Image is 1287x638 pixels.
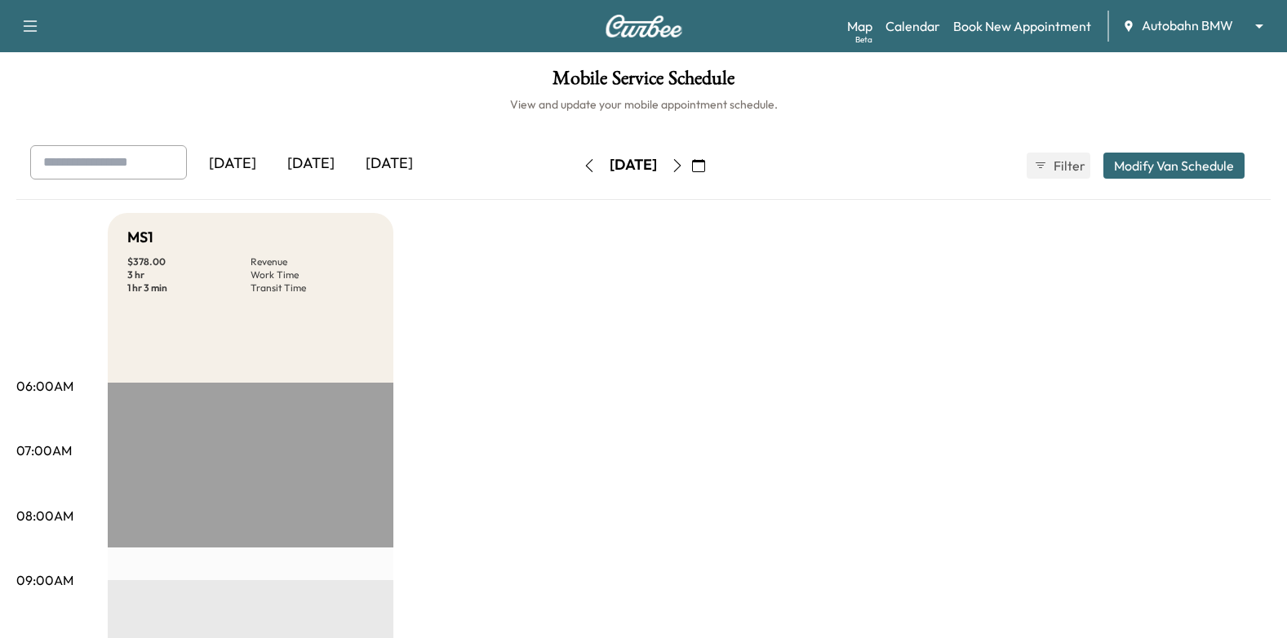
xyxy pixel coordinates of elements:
[16,376,73,396] p: 06:00AM
[16,570,73,590] p: 09:00AM
[16,69,1271,96] h1: Mobile Service Schedule
[16,441,72,460] p: 07:00AM
[1027,153,1090,179] button: Filter
[127,226,153,249] h5: MS1
[953,16,1091,36] a: Book New Appointment
[251,268,374,281] p: Work Time
[16,506,73,525] p: 08:00AM
[855,33,872,46] div: Beta
[605,15,683,38] img: Curbee Logo
[127,281,251,295] p: 1 hr 3 min
[16,96,1271,113] h6: View and update your mobile appointment schedule.
[610,155,657,175] div: [DATE]
[885,16,940,36] a: Calendar
[350,145,428,183] div: [DATE]
[127,268,251,281] p: 3 hr
[251,255,374,268] p: Revenue
[847,16,872,36] a: MapBeta
[272,145,350,183] div: [DATE]
[193,145,272,183] div: [DATE]
[251,281,374,295] p: Transit Time
[1142,16,1233,35] span: Autobahn BMW
[1103,153,1245,179] button: Modify Van Schedule
[1054,156,1083,175] span: Filter
[127,255,251,268] p: $ 378.00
